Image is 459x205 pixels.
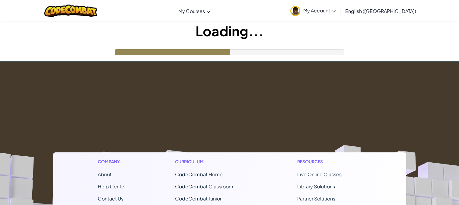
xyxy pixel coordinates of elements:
[178,8,205,14] span: My Courses
[98,171,112,177] a: About
[175,171,223,177] span: CodeCombat Home
[98,195,123,202] span: Contact Us
[0,21,459,40] h1: Loading...
[345,8,416,14] span: English ([GEOGRAPHIC_DATA])
[98,158,126,165] h1: Company
[287,1,339,20] a: My Account
[297,195,335,202] a: Partner Solutions
[303,7,336,14] span: My Account
[290,6,300,16] img: avatar
[297,158,362,165] h1: Resources
[297,171,342,177] a: Live Online Classes
[297,183,335,190] a: Library Solutions
[44,5,97,17] img: CodeCombat logo
[175,158,248,165] h1: Curriculum
[175,195,222,202] a: CodeCombat Junior
[175,183,233,190] a: CodeCombat Classroom
[175,3,213,19] a: My Courses
[98,183,126,190] a: Help Center
[342,3,419,19] a: English ([GEOGRAPHIC_DATA])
